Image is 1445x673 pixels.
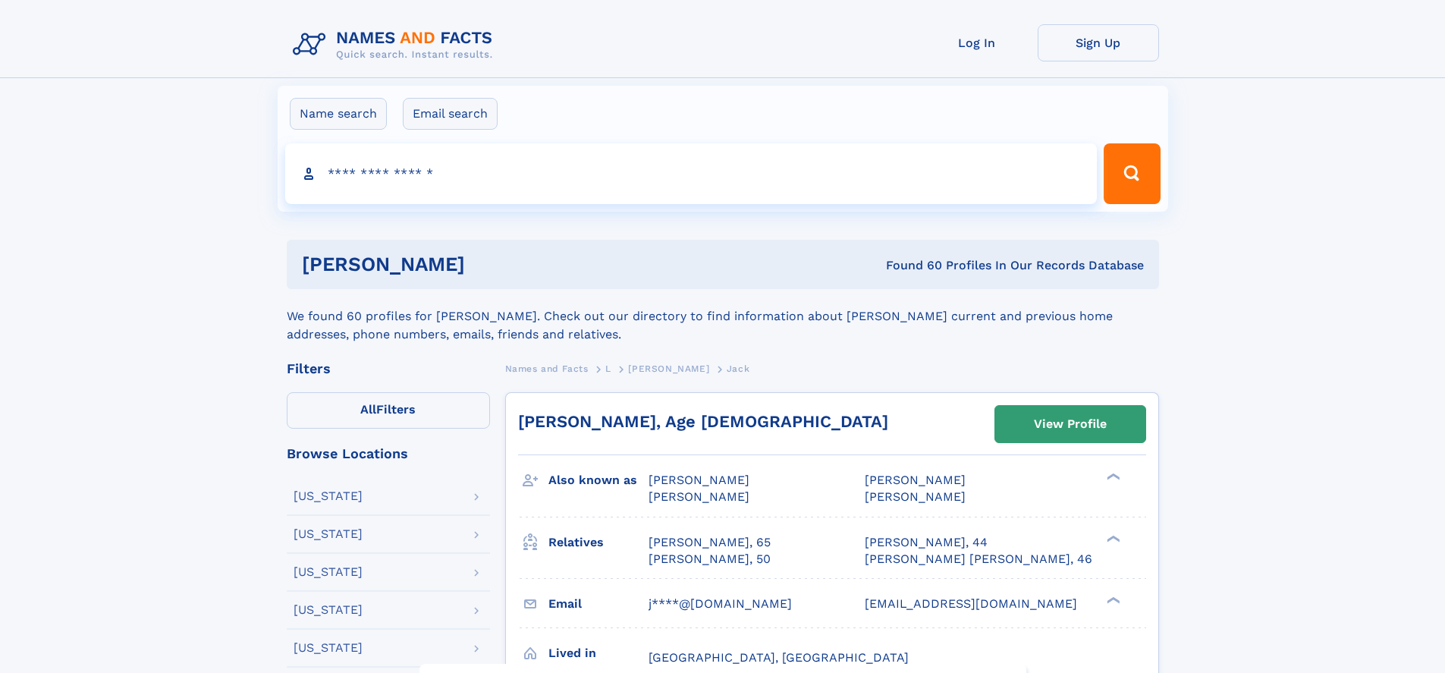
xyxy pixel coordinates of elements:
div: View Profile [1034,407,1107,442]
img: Logo Names and Facts [287,24,505,65]
input: search input [285,143,1098,204]
h3: Relatives [548,530,649,555]
div: Found 60 Profiles In Our Records Database [675,257,1144,274]
a: Sign Up [1038,24,1159,61]
span: L [605,363,611,374]
span: Jack [727,363,749,374]
label: Filters [287,392,490,429]
div: [US_STATE] [294,566,363,578]
div: Filters [287,362,490,376]
a: Log In [916,24,1038,61]
span: All [360,402,376,417]
span: [PERSON_NAME] [865,473,966,487]
div: Browse Locations [287,447,490,461]
a: [PERSON_NAME] [628,359,709,378]
h3: Email [548,591,649,617]
h1: [PERSON_NAME] [302,255,676,274]
a: Names and Facts [505,359,589,378]
a: [PERSON_NAME] [PERSON_NAME], 46 [865,551,1092,568]
h3: Also known as [548,467,649,493]
div: [US_STATE] [294,642,363,654]
div: [US_STATE] [294,604,363,616]
a: [PERSON_NAME], 44 [865,534,988,551]
a: [PERSON_NAME], 50 [649,551,771,568]
h3: Lived in [548,640,649,666]
div: ❯ [1103,595,1121,605]
div: We found 60 profiles for [PERSON_NAME]. Check out our directory to find information about [PERSON... [287,289,1159,344]
span: [EMAIL_ADDRESS][DOMAIN_NAME] [865,596,1077,611]
div: ❯ [1103,472,1121,482]
span: [PERSON_NAME] [649,489,749,504]
span: [PERSON_NAME] [865,489,966,504]
label: Email search [403,98,498,130]
span: [GEOGRAPHIC_DATA], [GEOGRAPHIC_DATA] [649,650,909,665]
div: ❯ [1103,533,1121,543]
a: [PERSON_NAME], Age [DEMOGRAPHIC_DATA] [518,412,888,431]
span: [PERSON_NAME] [649,473,749,487]
div: [US_STATE] [294,490,363,502]
a: [PERSON_NAME], 65 [649,534,771,551]
a: View Profile [995,406,1145,442]
div: [US_STATE] [294,528,363,540]
span: [PERSON_NAME] [628,363,709,374]
label: Name search [290,98,387,130]
button: Search Button [1104,143,1160,204]
a: L [605,359,611,378]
